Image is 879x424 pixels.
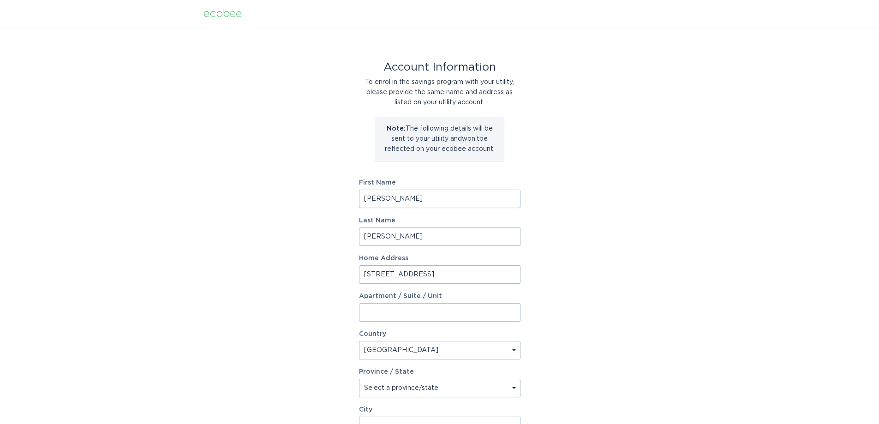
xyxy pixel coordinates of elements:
[359,255,520,262] label: Home Address
[359,331,386,337] label: Country
[359,369,414,375] label: Province / State
[359,77,520,107] div: To enrol in the savings program with your utility, please provide the same name and address as li...
[382,124,497,154] p: The following details will be sent to your utility and won't be reflected on your ecobee account.
[359,217,520,224] label: Last Name
[203,9,242,19] div: ecobee
[359,293,520,299] label: Apartment / Suite / Unit
[359,179,520,186] label: First Name
[359,62,520,72] div: Account Information
[387,125,406,132] strong: Note:
[359,406,520,413] label: City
